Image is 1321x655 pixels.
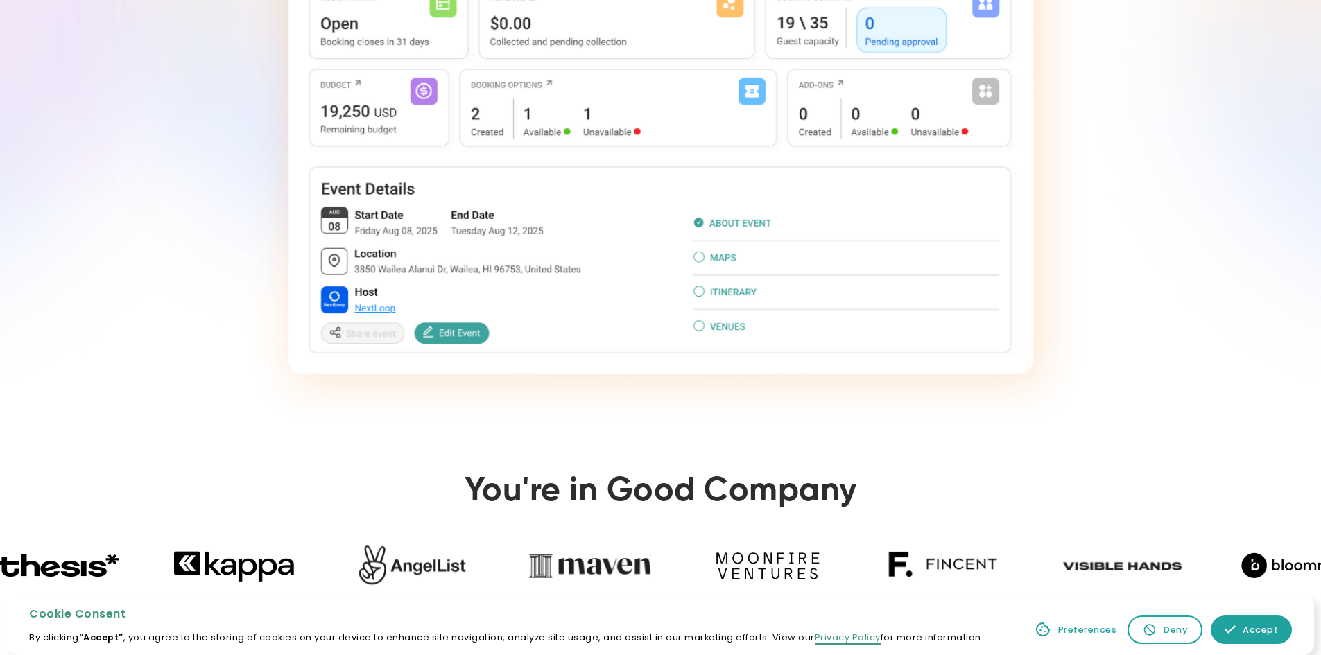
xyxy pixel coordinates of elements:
a: Deny [1128,615,1202,644]
div: Deny [1164,623,1187,636]
h2: You're in Good Company [217,472,1105,512]
p: By clicking , you agree to the storing of cookies on your device to enhance site navigation, anal... [29,631,983,644]
strong: “Accept” [79,631,123,643]
img: AngelList logo [335,538,490,593]
img: parner logo Fincent [867,543,1023,587]
div: Preferences [1058,623,1117,636]
a: Accept [1211,615,1292,644]
a: Privacy Policy [815,631,881,645]
img: Visible Hands Logo [1045,558,1200,573]
img: Moonfire Ventures logo [690,542,845,588]
img: Maven logo [512,545,668,586]
a: Preferences [1032,615,1120,644]
div: Accept [1243,623,1278,636]
img: allow icon [1225,624,1236,635]
div: Cookie Consent [29,606,983,622]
